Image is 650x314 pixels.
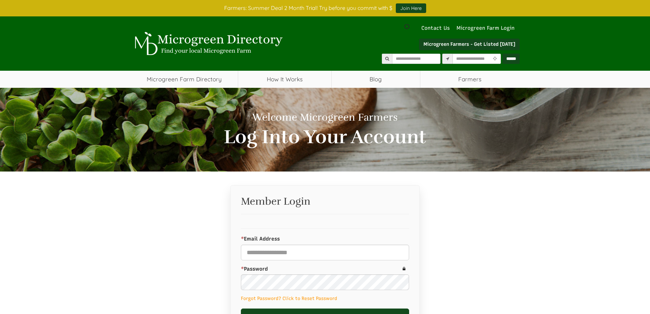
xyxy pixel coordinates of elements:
a: Microgreen Farm Directory [131,71,238,88]
img: Microgreen Directory [131,32,284,56]
div: Farmers: Summer Deal 2 Month Trial! Try before you commit with $ [126,3,525,13]
a: Microgreen Farm Login [457,25,518,32]
h2: Log Into Your Account [201,126,450,148]
label: Email Address [241,235,409,243]
a: Forgot Password? Click to Reset Password [241,296,337,301]
a: Join Here [396,3,426,13]
h1: Welcome Microgreen Farmers [201,112,450,123]
i: Use Current Location [491,57,499,61]
span: Farmers [420,71,520,88]
a: How It Works [238,71,331,88]
label: Password [241,265,409,273]
a: Contact Us [418,25,453,32]
a: Blog [332,71,420,88]
h2: Member Login [241,196,409,207]
a: Microgreen Farmers - Get Listed [DATE] [419,39,520,50]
